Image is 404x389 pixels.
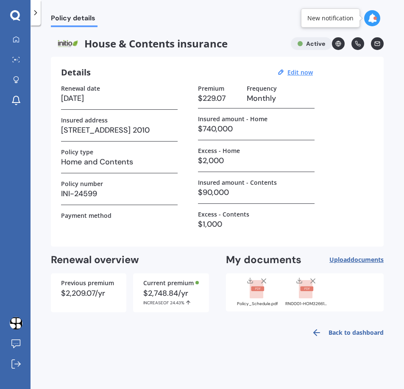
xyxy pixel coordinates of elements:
img: Initio.webp [51,37,84,50]
label: Excess - Contents [198,211,249,218]
label: Insured address [61,117,108,124]
h2: Renewal overview [51,253,209,267]
h3: INI-24599 [61,187,178,200]
a: Back to dashboard [306,322,384,343]
h3: Details [61,67,91,78]
span: House & Contents insurance [51,37,284,50]
label: Policy type [61,148,93,156]
span: 24.43% [170,300,184,306]
div: Current premium [143,280,198,286]
label: Premium [198,85,224,92]
h3: [DATE] [61,92,178,105]
h3: Monthly [247,92,315,105]
label: Policy number [61,180,103,187]
span: Policy details [51,14,98,25]
div: Policy_Schedule.pdf [236,302,279,306]
h3: Home and Contents [61,156,178,168]
label: Payment method [61,212,111,219]
label: Renewal date [61,85,100,92]
label: Excess - Home [198,147,240,154]
button: Uploaddocuments [329,253,384,267]
label: Insured amount - Home [198,115,267,122]
h3: $740,000 [198,122,315,135]
div: RN0001-HOM326619336.pdf [285,302,328,306]
div: Previous premium [61,280,116,286]
h3: $1,000 [198,218,315,231]
img: AAcHTteBztwG7Z17C9R9W8x9ezMVQxNS1VNIKV-R4glwYa2UXDE=s96-c [10,317,22,330]
button: Edit now [285,69,315,76]
span: INCREASE OF [143,300,170,306]
div: $2,748.84/yr [143,289,198,306]
label: Frequency [247,85,277,92]
h3: $229.07 [198,92,240,105]
div: $2,209.07/yr [61,289,116,297]
div: New notification [307,14,354,22]
span: Upload [329,256,384,263]
span: documents [351,256,384,264]
label: Insured amount - Contents [198,179,277,186]
h3: $90,000 [198,186,315,199]
h3: [STREET_ADDRESS] 2010 [61,124,178,136]
h2: My documents [226,253,301,267]
u: Edit now [287,68,313,76]
h3: $2,000 [198,154,315,167]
